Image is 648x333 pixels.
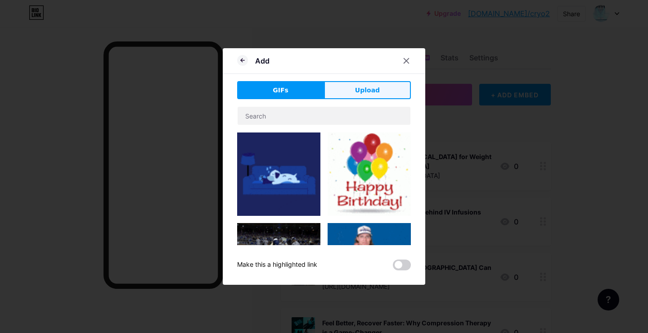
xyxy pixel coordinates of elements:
[324,81,411,99] button: Upload
[328,223,411,287] img: Gihpy
[237,81,324,99] button: GIFs
[328,132,411,216] img: Gihpy
[237,260,317,270] div: Make this a highlighted link
[255,55,270,66] div: Add
[355,86,380,95] span: Upload
[237,132,320,216] img: Gihpy
[273,86,288,95] span: GIFs
[238,107,410,125] input: Search
[237,223,320,270] img: Gihpy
